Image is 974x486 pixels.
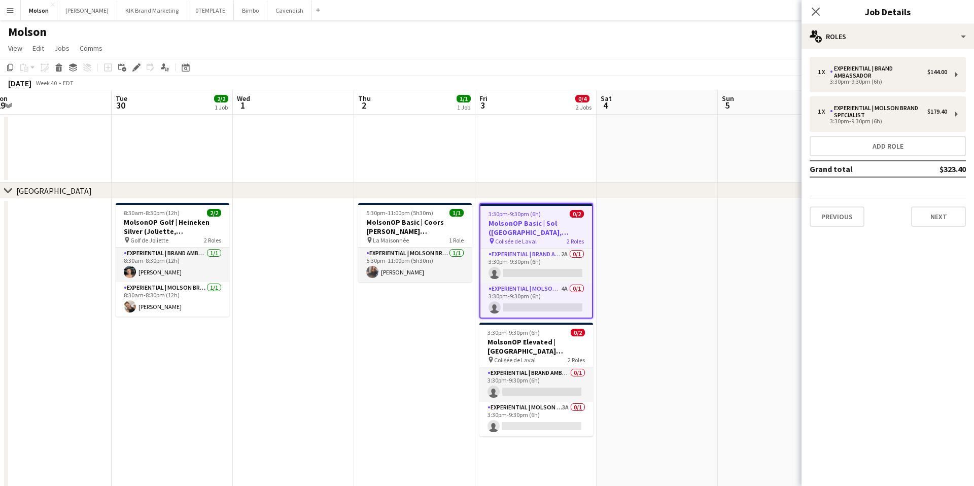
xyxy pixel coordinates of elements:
span: 2 Roles [568,356,585,364]
h1: Molson [8,24,47,40]
div: 3:30pm-9:30pm (6h) [818,79,947,84]
div: 2 Jobs [576,103,592,111]
span: 2 [357,99,371,111]
span: 2 Roles [204,236,221,244]
div: 1 x [818,108,830,115]
span: 30 [114,99,127,111]
button: 0TEMPLATE [187,1,234,20]
app-card-role: Experiential | Brand Ambassador1/18:30am-8:30pm (12h)[PERSON_NAME] [116,248,229,282]
button: Next [911,206,966,227]
span: Edit [32,44,44,53]
button: Molson [21,1,57,20]
span: 1 [235,99,250,111]
span: Jobs [54,44,69,53]
h3: MolsonOP Golf | Heineken Silver (Joliette, [GEOGRAPHIC_DATA]) [116,218,229,236]
div: Roles [802,24,974,49]
span: 3 [478,99,488,111]
span: Thu [358,94,371,103]
span: 1/1 [449,209,464,217]
div: 1 Job [215,103,228,111]
span: Colisée de Laval [495,237,537,245]
span: Colisée de Laval [494,356,536,364]
a: Jobs [50,42,74,55]
span: View [8,44,22,53]
app-card-role: Experiential | Brand Ambassador2A0/13:30pm-9:30pm (6h) [480,249,592,283]
app-job-card: 8:30am-8:30pm (12h)2/2MolsonOP Golf | Heineken Silver (Joliette, [GEOGRAPHIC_DATA]) Golf de Jolie... [116,203,229,317]
span: Sun [722,94,734,103]
div: Experiential | Brand Ambassador [830,65,927,79]
button: KIK Brand Marketing [117,1,187,20]
span: Comms [80,44,102,53]
span: 2/2 [214,95,228,102]
div: $144.00 [927,68,947,76]
span: Fri [479,94,488,103]
a: Edit [28,42,48,55]
app-card-role: Experiential | Molson Brand Specialist1/15:30pm-11:00pm (5h30m)[PERSON_NAME] [358,248,472,282]
div: EDT [63,79,74,87]
app-card-role: Experiential | Molson Brand Specialist4A0/13:30pm-9:30pm (6h) [480,283,592,318]
span: 0/4 [575,95,589,102]
span: Week 40 [33,79,59,87]
span: Sat [601,94,612,103]
a: View [4,42,26,55]
button: [PERSON_NAME] [57,1,117,20]
button: Cavendish [267,1,312,20]
span: 8:30am-8:30pm (12h) [124,209,180,217]
button: Previous [810,206,864,227]
app-job-card: 3:30pm-9:30pm (6h)0/2MolsonOP Basic | Sol ([GEOGRAPHIC_DATA], [GEOGRAPHIC_DATA]) Colisée de Laval... [479,203,593,319]
span: 4 [599,99,612,111]
app-job-card: 3:30pm-9:30pm (6h)0/2MolsonOP Elevated | [GEOGRAPHIC_DATA] ([GEOGRAPHIC_DATA], [GEOGRAPHIC_DATA])... [479,323,593,436]
span: 5:30pm-11:00pm (5h30m) [366,209,433,217]
span: 5 [720,99,734,111]
span: Golf de Joliette [130,236,168,244]
button: Bimbo [234,1,267,20]
span: Tue [116,94,127,103]
td: $323.40 [906,161,966,177]
td: Grand total [810,161,906,177]
h3: MolsonOP Basic | Sol ([GEOGRAPHIC_DATA], [GEOGRAPHIC_DATA]) [480,219,592,237]
div: Experiential | Molson Brand Specialist [830,105,927,119]
button: Add role [810,136,966,156]
div: 1 x [818,68,830,76]
span: 3:30pm-9:30pm (6h) [488,329,540,336]
span: 0/2 [570,210,584,218]
span: 1/1 [457,95,471,102]
div: 1 Job [457,103,470,111]
h3: MolsonOP Elevated | [GEOGRAPHIC_DATA] ([GEOGRAPHIC_DATA], [GEOGRAPHIC_DATA]) [479,337,593,356]
app-card-role: Experiential | Brand Ambassador0/13:30pm-9:30pm (6h) [479,367,593,402]
div: [GEOGRAPHIC_DATA] [16,186,92,196]
span: 3:30pm-9:30pm (6h) [489,210,541,218]
h3: MolsonOP Basic | Coors [PERSON_NAME] ([GEOGRAPHIC_DATA], [GEOGRAPHIC_DATA]) [358,218,472,236]
div: [DATE] [8,78,31,88]
div: $179.40 [927,108,947,115]
span: 2/2 [207,209,221,217]
span: Wed [237,94,250,103]
div: 3:30pm-9:30pm (6h) [818,119,947,124]
span: 0/2 [571,329,585,336]
a: Comms [76,42,107,55]
span: La Maisonnée [373,236,409,244]
span: 2 Roles [567,237,584,245]
app-card-role: Experiential | Molson Brand Specialist3A0/13:30pm-9:30pm (6h) [479,402,593,436]
app-card-role: Experiential | Molson Brand Specialist1/18:30am-8:30pm (12h)[PERSON_NAME] [116,282,229,317]
app-job-card: 5:30pm-11:00pm (5h30m)1/1MolsonOP Basic | Coors [PERSON_NAME] ([GEOGRAPHIC_DATA], [GEOGRAPHIC_DAT... [358,203,472,282]
h3: Job Details [802,5,974,18]
span: 1 Role [449,236,464,244]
